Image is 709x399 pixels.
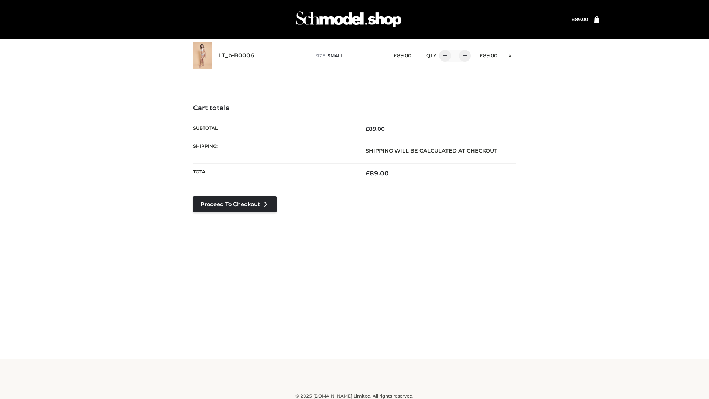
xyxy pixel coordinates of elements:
[505,50,516,59] a: Remove this item
[394,52,397,58] span: £
[366,126,385,132] bdi: 89.00
[315,52,382,59] p: size :
[572,17,575,22] span: £
[572,17,588,22] bdi: 89.00
[193,164,354,183] th: Total
[366,170,370,177] span: £
[366,126,369,132] span: £
[193,42,212,69] img: LT_b-B0006 - SMALL
[366,147,497,154] strong: Shipping will be calculated at checkout
[193,120,354,138] th: Subtotal
[480,52,497,58] bdi: 89.00
[193,138,354,163] th: Shipping:
[394,52,411,58] bdi: 89.00
[219,52,254,59] a: LT_b-B0006
[293,5,404,34] img: Schmodel Admin 964
[419,50,468,62] div: QTY:
[328,53,343,58] span: SMALL
[193,196,277,212] a: Proceed to Checkout
[366,170,389,177] bdi: 89.00
[480,52,483,58] span: £
[193,104,516,112] h4: Cart totals
[572,17,588,22] a: £89.00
